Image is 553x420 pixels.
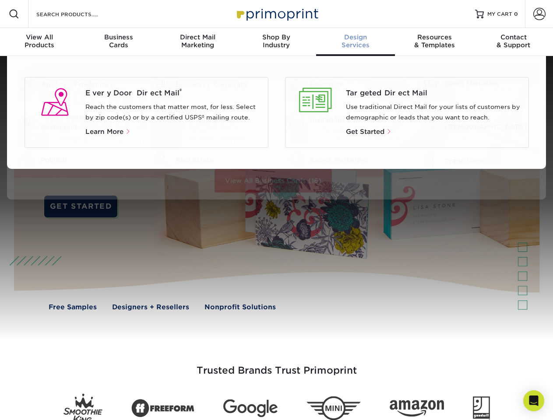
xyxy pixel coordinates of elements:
div: Cards [79,33,158,49]
a: Real Estate [148,153,270,167]
img: Goodwill [473,396,490,420]
span: MY CART [487,10,512,18]
div: Sports Marketing [310,155,405,165]
img: Primoprint [233,4,321,23]
div: Invitations / Stationery [310,115,405,125]
div: Food / Beverage / Restaurant [41,112,135,132]
div: Political [41,155,135,165]
div: Marketing [158,33,237,49]
span: Contact [474,33,553,41]
a: BusinessCards [79,28,158,56]
span: Design [316,33,395,41]
div: Agency / Freelancers [41,80,135,89]
input: SEARCH PRODUCTS..... [35,9,121,19]
div: Education [310,80,405,89]
a: Direct MailMarketing [158,28,237,56]
span: Direct Mail [158,33,237,41]
div: Business / Corporate [176,80,270,89]
a: Education [283,77,405,91]
a: Agency / Freelancers [14,77,135,91]
div: Real Estate [176,155,270,165]
div: Open Intercom Messenger [523,390,544,411]
img: Google [223,399,278,417]
a: Contact& Support [474,28,553,56]
a: Nonprofit / [DEMOGRAPHIC_DATA] [418,112,539,132]
span: Resources [395,33,474,41]
a: Food / Beverage / Restaurant [14,112,135,132]
span: Shop By [237,33,316,41]
div: Event Marketing [445,79,539,88]
a: Political [14,153,135,167]
a: Sports Marketing [283,153,405,167]
div: & Templates [395,33,474,49]
a: DesignServices [316,28,395,56]
div: Healthcare / Medical [176,115,270,125]
div: Trade Show [445,156,539,166]
div: Services [316,33,395,49]
a: Invitations / Stationery [283,112,405,127]
a: Business / Corporate [148,77,270,91]
span: 0 [514,11,518,17]
a: Healthcare / Medical [148,112,270,127]
span: Business [79,33,158,41]
div: Nonprofit / [DEMOGRAPHIC_DATA] [445,112,539,132]
a: Event Marketing [418,77,539,90]
div: Industry [237,33,316,49]
a: Trade Show [418,153,539,169]
a: Resources& Templates [395,28,474,56]
a: Shop ByIndustry [237,28,316,56]
div: & Support [474,33,553,49]
img: Amazon [390,400,444,417]
h3: Trusted Brands Trust Primoprint [21,344,533,387]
